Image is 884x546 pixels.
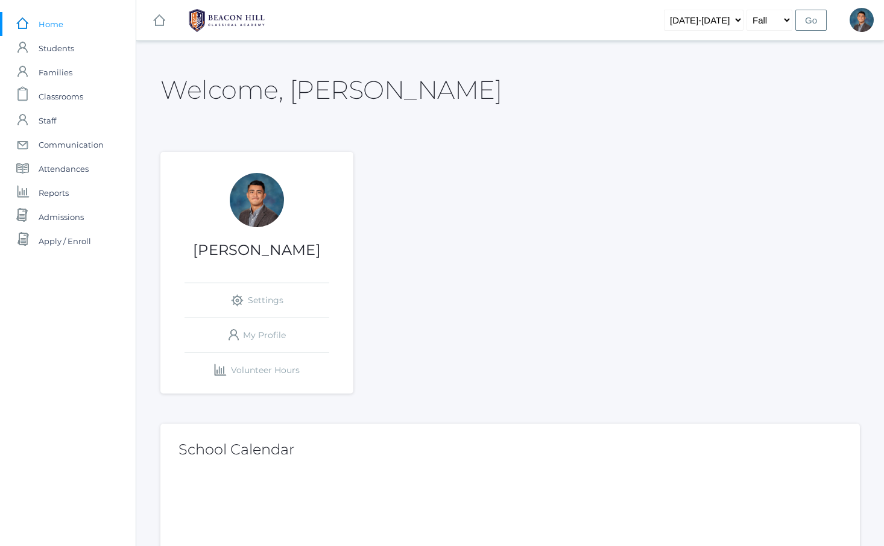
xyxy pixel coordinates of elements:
[39,84,83,108] span: Classrooms
[230,173,284,227] div: Lucas Vieira
[39,205,84,229] span: Admissions
[39,36,74,60] span: Students
[850,8,874,32] div: Lucas Vieira
[39,108,56,133] span: Staff
[185,283,329,318] a: Settings
[39,181,69,205] span: Reports
[39,229,91,253] span: Apply / Enroll
[185,318,329,353] a: My Profile
[182,5,272,36] img: BHCALogos-05-308ed15e86a5a0abce9b8dd61676a3503ac9727e845dece92d48e8588c001991.png
[795,10,827,31] input: Go
[39,157,89,181] span: Attendances
[160,242,353,258] h1: [PERSON_NAME]
[39,12,63,36] span: Home
[185,353,329,388] a: Volunteer Hours
[39,133,104,157] span: Communication
[39,60,72,84] span: Families
[178,442,842,457] h2: School Calendar
[160,76,502,104] h2: Welcome, [PERSON_NAME]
